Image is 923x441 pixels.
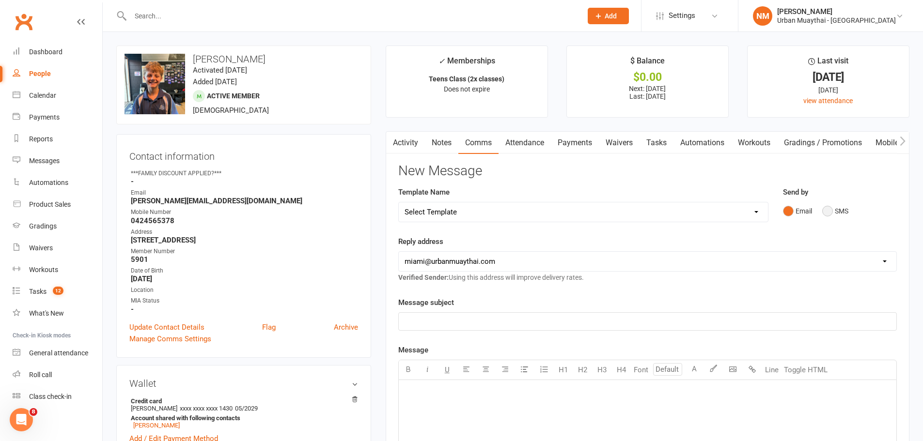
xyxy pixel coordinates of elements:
[131,266,358,275] div: Date of Birth
[429,75,504,83] strong: Teens Class (2x classes)
[131,286,358,295] div: Location
[438,360,457,380] button: U
[131,177,358,186] strong: -
[803,97,853,105] a: view attendance
[554,360,573,380] button: H1
[438,55,495,73] div: Memberships
[180,405,233,412] span: xxxx xxxx xxxx 1430
[398,274,449,281] strong: Verified Sender:
[777,16,896,25] div: Urban Muaythai - [GEOGRAPHIC_DATA]
[131,305,358,314] strong: -
[13,85,102,106] a: Calendar
[131,216,358,225] strong: 0424565378
[551,132,599,154] a: Payments
[13,386,102,408] a: Class kiosk mode
[593,360,612,380] button: H3
[605,12,617,20] span: Add
[777,132,869,154] a: Gradings / Promotions
[458,132,499,154] a: Comms
[13,364,102,386] a: Roll call
[131,197,358,205] strong: [PERSON_NAME][EMAIL_ADDRESS][DOMAIN_NAME]
[398,344,428,356] label: Message
[808,55,848,72] div: Last visit
[29,113,60,121] div: Payments
[13,172,102,194] a: Automations
[13,303,102,324] a: What's New
[783,202,812,220] button: Email
[125,54,363,64] h3: [PERSON_NAME]
[13,215,102,237] a: Gradings
[13,150,102,172] a: Messages
[29,266,58,274] div: Workouts
[131,188,358,198] div: Email
[499,132,551,154] a: Attendance
[13,41,102,63] a: Dashboard
[777,7,896,16] div: [PERSON_NAME]
[29,222,57,230] div: Gradings
[29,70,51,77] div: People
[29,244,53,252] div: Waivers
[29,309,64,317] div: What's New
[129,147,358,162] h3: Contact information
[822,202,848,220] button: SMS
[13,128,102,150] a: Reports
[29,91,56,99] div: Calendar
[129,378,358,389] h3: Wallet
[631,360,651,380] button: Font
[13,342,102,364] a: General attendance kiosk mode
[29,200,71,208] div: Product Sales
[576,85,720,100] p: Next: [DATE] Last: [DATE]
[13,281,102,303] a: Tasks 12
[131,296,358,305] div: MIA Status
[129,396,358,430] li: [PERSON_NAME]
[630,55,665,72] div: $ Balance
[334,321,358,333] a: Archive
[29,135,53,143] div: Reports
[131,236,358,244] strong: [STREET_ADDRESS]
[133,422,180,429] a: [PERSON_NAME]
[869,132,921,154] a: Mobile App
[29,349,88,357] div: General attendance
[398,297,454,308] label: Message subject
[29,157,60,165] div: Messages
[10,408,33,431] iframe: Intercom live chat
[13,237,102,259] a: Waivers
[193,66,247,75] time: Activated [DATE]
[193,106,269,115] span: [DEMOGRAPHIC_DATA]
[685,360,704,380] button: A
[53,287,63,295] span: 12
[13,259,102,281] a: Workouts
[782,360,830,380] button: Toggle HTML
[588,8,629,24] button: Add
[398,274,584,281] span: Using this address will improve delivery rates.
[29,48,63,56] div: Dashboard
[193,77,237,86] time: Added [DATE]
[29,371,52,379] div: Roll call
[398,236,443,247] label: Reply address
[131,169,358,178] div: ***FAMILY DISCOUNT APPLIED?***
[673,132,731,154] a: Automations
[12,10,36,34] a: Clubworx
[445,365,450,374] span: U
[573,360,593,380] button: H2
[783,186,808,198] label: Send by
[398,186,450,198] label: Template Name
[131,397,353,405] strong: Credit card
[398,164,897,179] h3: New Message
[612,360,631,380] button: H4
[129,321,204,333] a: Update Contact Details
[131,208,358,217] div: Mobile Number
[640,132,673,154] a: Tasks
[13,63,102,85] a: People
[756,72,900,82] div: [DATE]
[653,363,682,376] input: Default
[386,132,425,154] a: Activity
[131,247,358,256] div: Member Number
[131,228,358,237] div: Address
[13,194,102,215] a: Product Sales
[731,132,777,154] a: Workouts
[127,9,575,23] input: Search...
[207,92,260,100] span: Active member
[762,360,782,380] button: Line
[669,5,695,27] span: Settings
